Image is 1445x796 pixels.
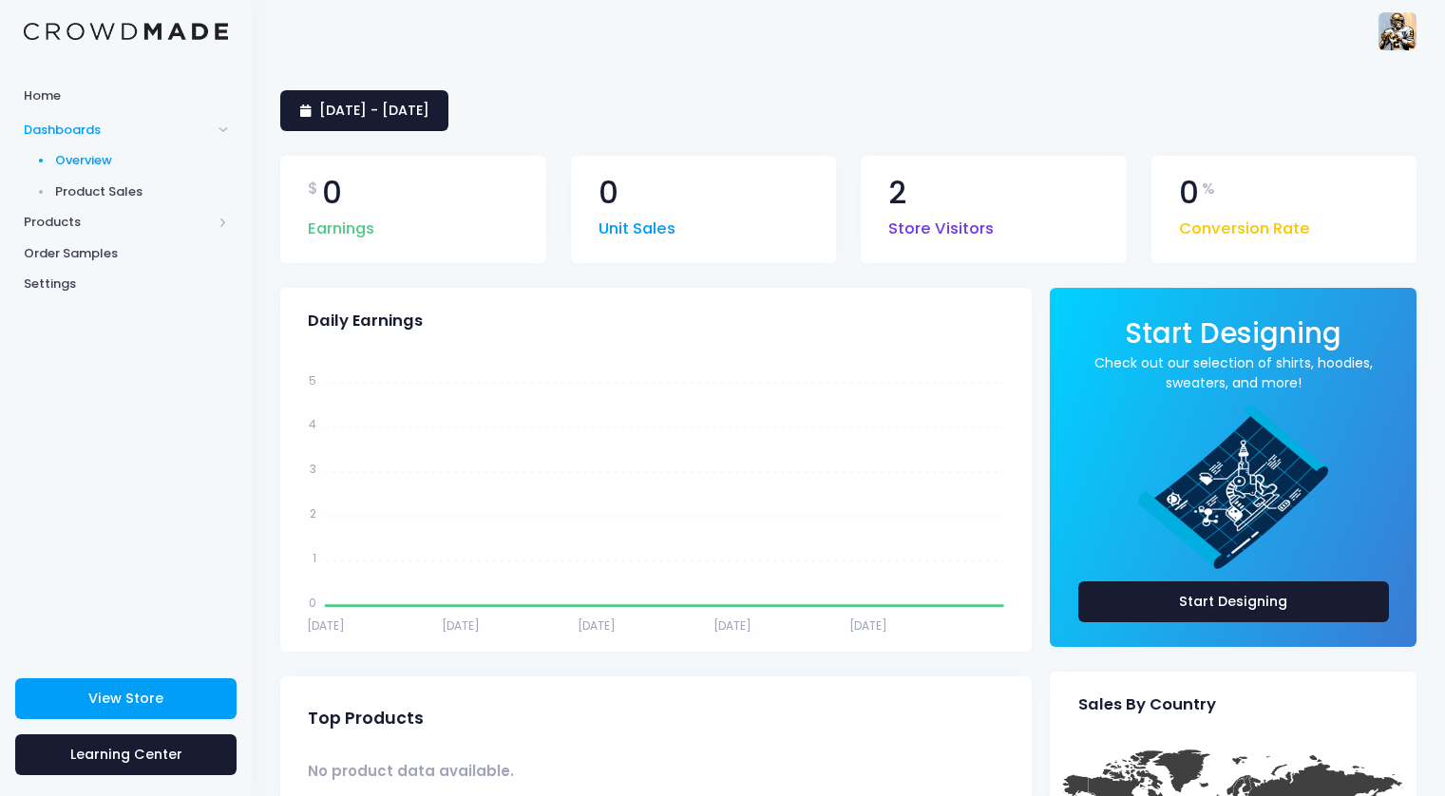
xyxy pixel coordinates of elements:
tspan: [DATE] [307,616,345,633]
img: Logo [24,23,228,41]
span: Home [24,86,228,105]
tspan: [DATE] [849,616,887,633]
span: Dashboards [24,121,212,140]
span: Settings [24,275,228,294]
span: Store Visitors [888,208,994,241]
tspan: [DATE] [713,616,751,633]
tspan: 3 [310,461,316,477]
span: 0 [1179,178,1199,209]
span: No product data available. [308,761,514,782]
span: $ [308,178,318,200]
span: Earnings [308,208,374,241]
tspan: [DATE] [442,616,480,633]
span: Products [24,213,212,232]
img: User [1378,12,1416,50]
span: Learning Center [70,745,182,764]
span: Overview [55,151,229,170]
span: Conversion Rate [1179,208,1310,241]
tspan: 0 [309,595,316,611]
span: Sales By Country [1078,695,1216,714]
a: [DATE] - [DATE] [280,90,448,131]
span: Unit Sales [599,208,675,241]
span: 2 [888,178,906,209]
span: 0 [599,178,618,209]
span: Start Designing [1125,313,1341,352]
a: Check out our selection of shirts, hoodies, sweaters, and more! [1078,353,1389,393]
span: Product Sales [55,182,229,201]
span: Order Samples [24,244,228,263]
tspan: 2 [310,505,316,521]
tspan: 4 [309,416,316,432]
a: View Store [15,678,237,719]
tspan: 1 [313,550,316,566]
a: Start Designing [1125,330,1341,348]
span: Daily Earnings [308,312,423,331]
tspan: 5 [309,371,316,388]
span: View Store [88,689,163,708]
a: Start Designing [1078,581,1389,622]
a: Learning Center [15,734,237,775]
span: % [1202,178,1215,200]
span: [DATE] - [DATE] [319,101,429,120]
span: 0 [322,178,342,209]
span: Top Products [308,709,424,729]
tspan: [DATE] [578,616,616,633]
